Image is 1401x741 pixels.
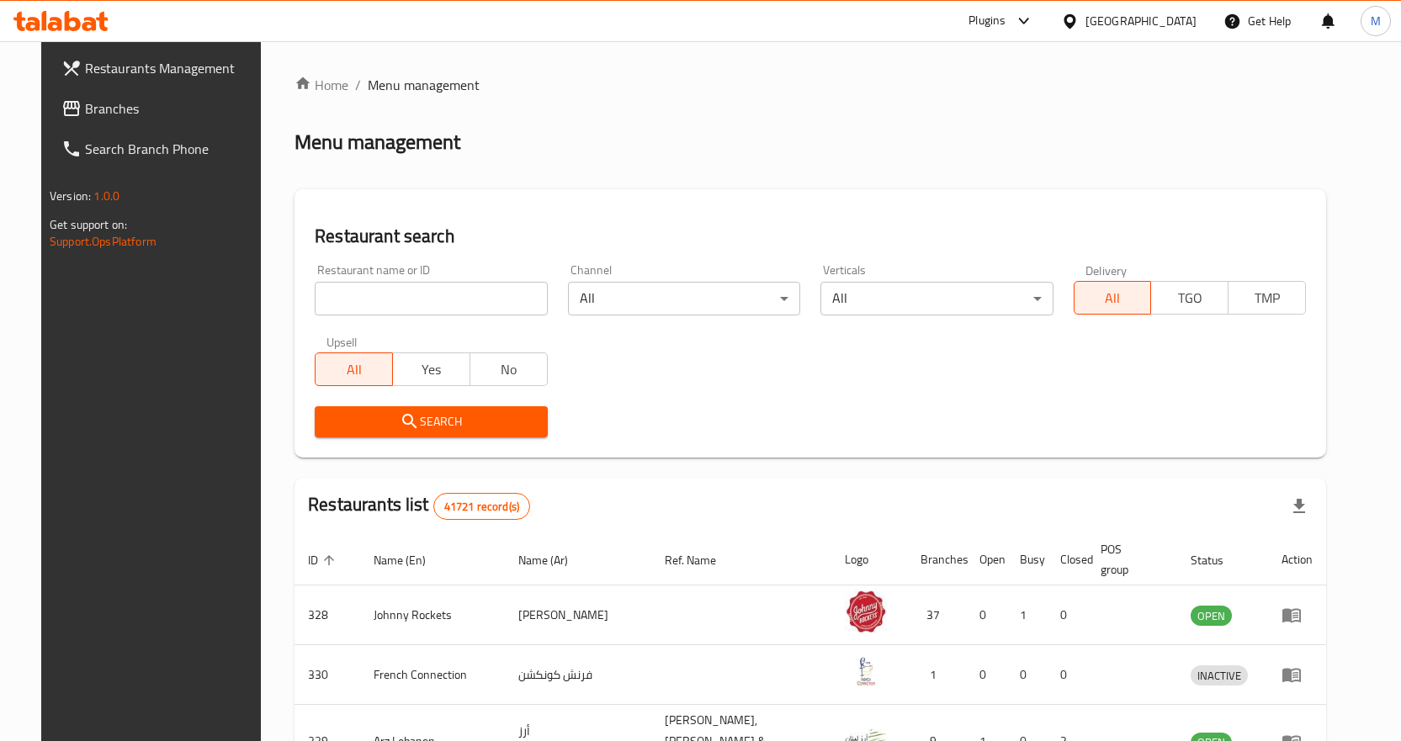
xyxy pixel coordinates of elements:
td: 1 [1006,585,1047,645]
a: Restaurants Management [48,48,275,88]
img: Johnny Rockets [845,590,887,632]
button: No [470,352,548,386]
nav: breadcrumb [295,75,1326,95]
td: 0 [1047,585,1087,645]
div: Plugins [968,11,1006,31]
th: Closed [1047,534,1087,585]
label: Delivery [1085,264,1128,276]
span: Ref. Name [665,550,738,570]
th: Open [966,534,1006,585]
span: No [477,357,541,382]
span: 1.0.0 [93,185,119,207]
span: Menu management [368,75,480,95]
div: All [820,282,1053,315]
th: Action [1268,534,1326,585]
div: Total records count [433,493,530,520]
input: Search for restaurant name or ID.. [315,282,547,315]
button: Search [315,406,547,437]
div: [GEOGRAPHIC_DATA] [1085,12,1197,30]
h2: Menu management [295,129,460,156]
button: All [315,352,393,386]
span: Status [1191,550,1245,570]
span: Restaurants Management [85,58,262,78]
span: OPEN [1191,606,1232,626]
button: TGO [1150,281,1229,315]
span: Search [328,411,533,432]
button: All [1074,281,1152,315]
span: Get support on: [50,214,127,236]
div: All [568,282,800,315]
span: Branches [85,98,262,119]
span: All [322,357,386,382]
h2: Restaurant search [315,224,1306,249]
div: Menu [1282,664,1313,685]
span: TMP [1235,286,1299,310]
td: 1 [907,645,966,705]
span: ID [308,550,340,570]
div: OPEN [1191,606,1232,626]
td: French Connection [360,645,505,705]
h2: Restaurants list [308,492,530,520]
td: 328 [295,585,360,645]
td: 330 [295,645,360,705]
a: Branches [48,88,275,129]
td: 0 [1006,645,1047,705]
a: Home [295,75,348,95]
td: 0 [1047,645,1087,705]
td: 37 [907,585,966,645]
td: 0 [966,585,1006,645]
td: فرنش كونكشن [505,645,651,705]
th: Logo [831,534,907,585]
span: Yes [400,357,464,382]
span: Search Branch Phone [85,139,262,159]
div: Menu [1282,605,1313,625]
span: Name (Ar) [518,550,590,570]
a: Support.OpsPlatform [50,230,157,252]
button: Yes [392,352,470,386]
span: POS group [1101,539,1157,580]
td: [PERSON_NAME] [505,585,651,645]
button: TMP [1228,281,1306,315]
a: Search Branch Phone [48,129,275,169]
li: / [355,75,361,95]
label: Upsell [326,336,358,347]
span: INACTIVE [1191,666,1248,685]
img: French Connection [845,650,887,692]
div: Export file [1279,486,1319,527]
td: Johnny Rockets [360,585,505,645]
th: Branches [907,534,966,585]
span: Version: [50,185,91,207]
span: 41721 record(s) [434,499,529,515]
span: M [1371,12,1381,30]
th: Busy [1006,534,1047,585]
span: TGO [1158,286,1222,310]
span: All [1081,286,1145,310]
td: 0 [966,645,1006,705]
span: Name (En) [374,550,448,570]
